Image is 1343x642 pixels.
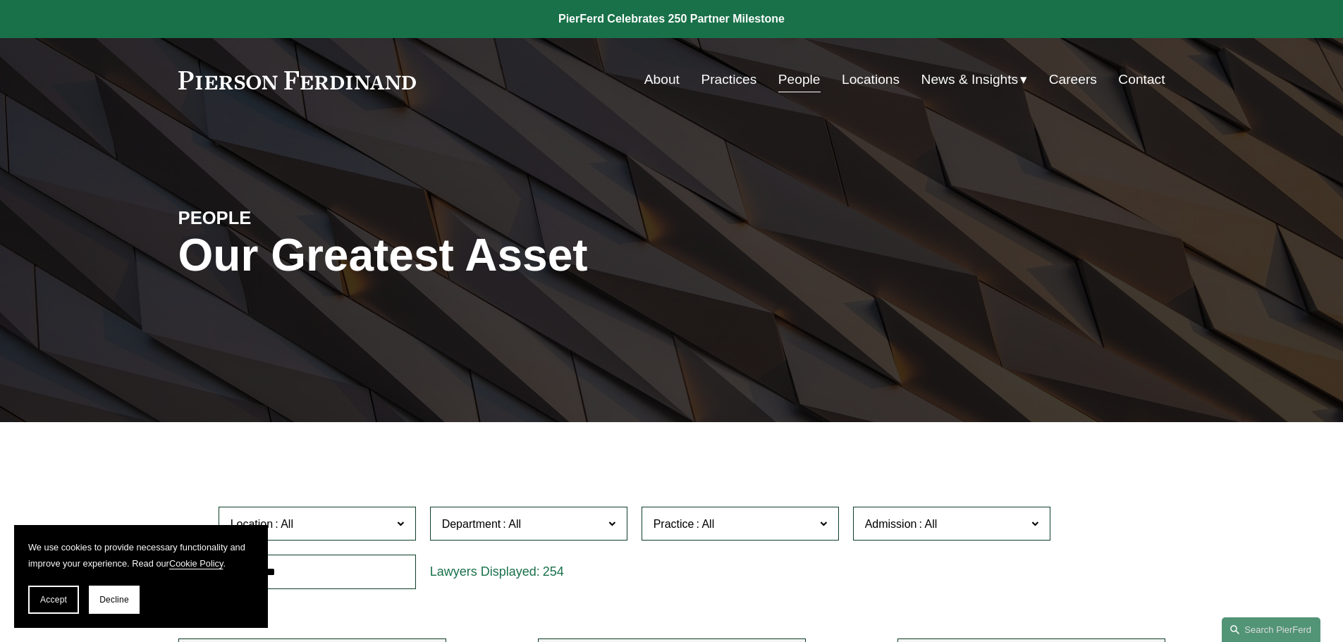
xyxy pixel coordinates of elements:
[89,586,140,614] button: Decline
[543,564,564,579] span: 254
[14,525,268,628] section: Cookie banner
[842,66,900,93] a: Locations
[1049,66,1097,93] a: Careers
[442,518,501,530] span: Department
[28,586,79,614] button: Accept
[178,206,425,229] h4: PEOPLE
[99,595,129,605] span: Decline
[921,66,1028,93] a: folder dropdown
[701,66,756,93] a: Practices
[778,66,821,93] a: People
[865,518,917,530] span: Admission
[28,539,254,572] p: We use cookies to provide necessary functionality and improve your experience. Read our .
[169,558,223,569] a: Cookie Policy
[178,230,836,281] h1: Our Greatest Asset
[1118,66,1165,93] a: Contact
[654,518,694,530] span: Practice
[40,595,67,605] span: Accept
[1222,617,1320,642] a: Search this site
[644,66,680,93] a: About
[231,518,274,530] span: Location
[921,68,1019,92] span: News & Insights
